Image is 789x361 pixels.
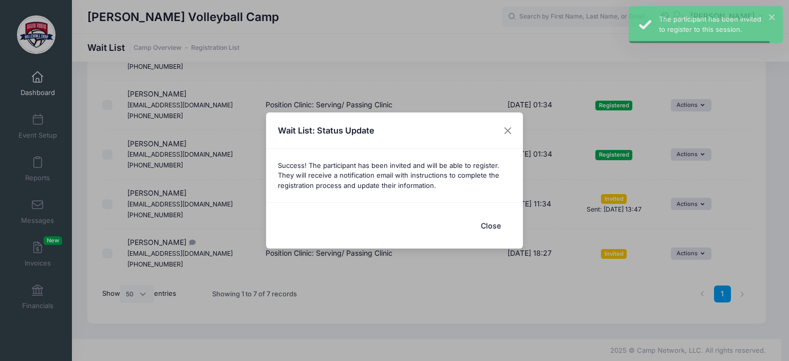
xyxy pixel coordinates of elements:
button: × [769,14,775,20]
button: Close [499,121,517,140]
h4: Wait List: Status Update [278,124,374,137]
div: Success! The participant has been invited and will be able to register. They will receive a notif... [266,149,523,202]
button: Close [470,215,511,237]
div: The participant has been invited to register to this session. [659,14,775,34]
